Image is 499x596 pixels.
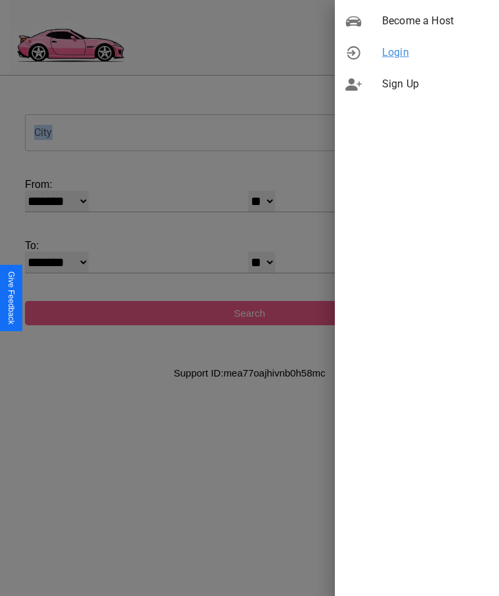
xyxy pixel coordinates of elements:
div: Become a Host [335,5,499,37]
div: Login [335,37,499,68]
span: Sign Up [382,76,488,92]
span: Become a Host [382,13,488,29]
div: Give Feedback [7,271,16,325]
span: Login [382,45,488,60]
div: Sign Up [335,68,499,100]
